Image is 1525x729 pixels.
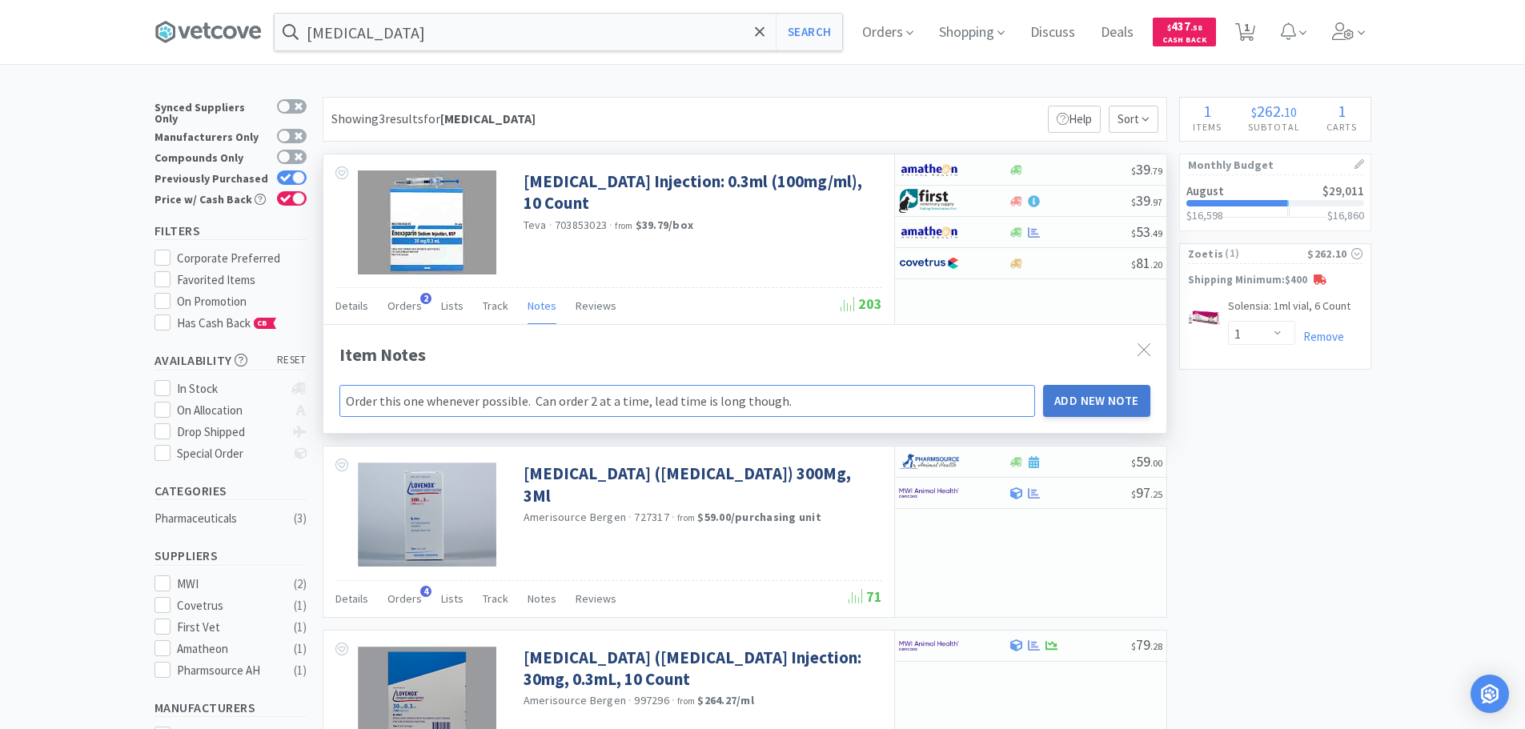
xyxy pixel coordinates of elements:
div: Previously Purchased [155,170,269,184]
span: 703853023 [555,218,607,232]
span: · [549,218,552,232]
div: Manufacturers Only [155,129,269,142]
span: 39 [1131,160,1162,178]
span: from [677,695,695,707]
div: ( 1 ) [294,661,307,680]
div: Compounds Only [155,150,269,163]
span: Orders [387,298,422,313]
span: $ [1167,22,1171,33]
span: 997296 [634,693,669,707]
div: Open Intercom Messenger [1471,675,1509,713]
div: On Allocation [177,401,283,420]
img: 77fca1acd8b6420a9015268ca798ef17_1.png [899,251,959,275]
span: 727317 [634,510,669,524]
a: [MEDICAL_DATA] ([MEDICAL_DATA]) 300Mg, 3Ml [524,463,878,507]
strong: $39.79 / box [636,218,694,232]
div: Drop Shipped [177,423,283,442]
span: . 58 [1190,22,1202,33]
div: Showing 3 results [331,109,536,130]
button: Add New Note [1043,385,1150,417]
span: 203 [841,294,882,313]
div: Corporate Preferred [177,249,307,268]
span: Details [335,298,368,313]
span: $ [1131,227,1136,239]
a: Amerisource Bergen [524,693,627,707]
span: . 49 [1150,227,1162,239]
span: Track [483,298,508,313]
span: · [672,510,675,524]
div: ( 1 ) [294,596,307,615]
span: · [672,693,675,707]
button: Search [776,14,842,50]
span: 1 [1203,101,1211,121]
span: 59 [1131,452,1162,471]
div: Special Order [177,444,283,463]
span: for [423,110,536,126]
span: 1 [1338,101,1346,121]
a: Discuss [1024,26,1082,40]
img: 3331a67d23dc422aa21b1ec98afbf632_11.png [899,158,959,182]
img: 67d67680309e4a0bb49a5ff0391dcc42_6.png [899,189,959,213]
span: Lists [441,298,464,313]
a: [MEDICAL_DATA] Injection: 0.3ml (100mg/ml), 10 Count [524,170,878,214]
span: from [615,220,632,231]
span: · [609,218,612,232]
span: . 79 [1150,165,1162,177]
span: ( 1 ) [1223,246,1307,262]
h5: Availability [155,351,307,370]
div: Item Notes [339,341,1150,369]
span: · [628,510,632,524]
strong: $59.00 / purchasing unit [697,510,821,524]
h4: Carts [1314,119,1370,134]
span: $ [1131,258,1136,270]
a: August$29,011$16,598$16,860 [1180,175,1370,230]
div: In Stock [177,379,283,399]
strong: [MEDICAL_DATA] [440,110,536,126]
span: Reviews [576,591,616,606]
span: 81 [1131,254,1162,272]
span: $ [1131,457,1136,469]
h2: August [1186,185,1224,197]
span: Notes [528,298,556,313]
img: f6b2451649754179b5b4e0c70c3f7cb0_2.png [899,481,959,505]
div: MWI [177,575,276,594]
span: Cash Back [1162,36,1206,46]
img: 3331a67d23dc422aa21b1ec98afbf632_11.png [899,220,959,244]
div: On Promotion [177,292,307,311]
h5: Manufacturers [155,699,307,717]
h5: Filters [155,222,307,240]
p: Shipping Minimum: $400 [1180,272,1370,289]
img: 7915dbd3f8974342a4dc3feb8efc1740_58.png [899,450,959,474]
a: $437.58Cash Back [1153,10,1216,54]
h5: Suppliers [155,547,307,565]
span: $ [1131,165,1136,177]
img: 5e7c8282e49f4cfc9fc734bdca19e414_386879.png [358,463,496,567]
div: Pharmaceuticals [155,509,284,528]
span: . 25 [1150,488,1162,500]
div: Amatheon [177,639,276,659]
a: [MEDICAL_DATA] ([MEDICAL_DATA] Injection: 30mg, 0.3mL, 10 Count [524,647,878,691]
a: Amerisource Bergen [524,510,627,524]
span: 16,860 [1333,208,1364,222]
span: $16,598 [1186,208,1223,222]
span: Has Cash Back [177,315,277,330]
img: e661bcf177e84c3e989dc0d0ae580a76_142916.jpeg [358,170,496,274]
span: 39 [1131,191,1162,210]
span: reset [277,352,307,369]
span: Sort [1109,106,1158,133]
span: Lists [441,591,464,606]
img: 77f230a4f4b04af59458bd3fed6a6656_494019.png [1188,300,1220,332]
img: f6b2451649754179b5b4e0c70c3f7cb0_2.png [899,634,959,658]
p: Help [1048,106,1101,133]
a: Solensia: 1ml vial, 6 Count [1228,298,1350,321]
div: Price w/ Cash Back [155,191,269,205]
span: . 28 [1150,640,1162,652]
span: $ [1131,488,1136,500]
span: Details [335,591,368,606]
span: Notes [528,591,556,606]
span: Reviews [576,298,616,313]
span: $ [1131,196,1136,208]
span: CB [255,318,271,328]
span: · [628,693,632,707]
span: from [677,512,695,523]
